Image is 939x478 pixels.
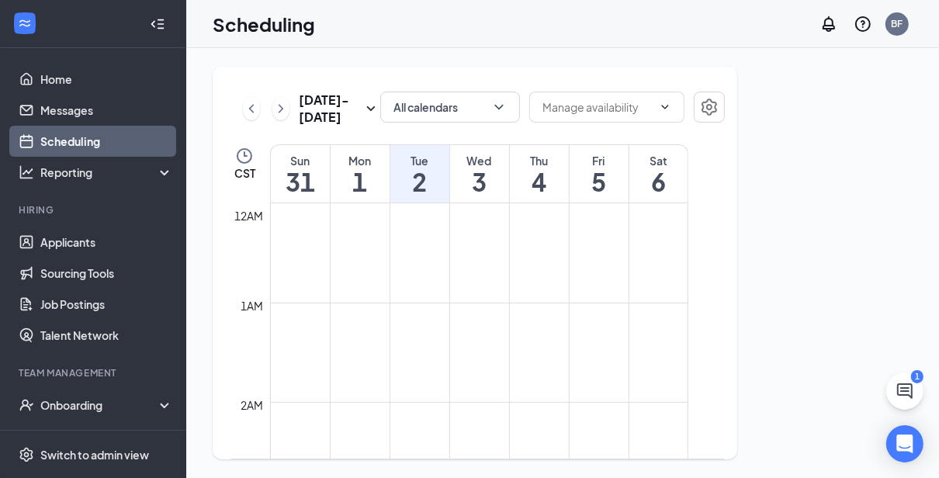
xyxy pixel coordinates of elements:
[19,366,170,379] div: Team Management
[271,168,330,195] h1: 31
[238,297,267,314] div: 1am
[570,153,629,168] div: Fri
[629,153,688,168] div: Sat
[213,11,315,37] h1: Scheduling
[629,145,688,203] a: September 6, 2025
[886,425,923,462] div: Open Intercom Messenger
[390,153,449,168] div: Tue
[234,165,255,181] span: CST
[819,15,838,33] svg: Notifications
[542,99,653,116] input: Manage availability
[892,17,903,30] div: BF
[19,165,34,180] svg: Analysis
[510,145,569,203] a: September 4, 2025
[570,168,629,195] h1: 5
[272,97,289,120] button: ChevronRight
[19,203,170,216] div: Hiring
[331,153,390,168] div: Mon
[273,99,289,118] svg: ChevronRight
[362,99,380,118] svg: SmallChevronDown
[40,126,173,157] a: Scheduling
[40,227,173,258] a: Applicants
[886,372,923,410] button: ChatActive
[331,145,390,203] a: September 1, 2025
[629,168,688,195] h1: 6
[238,397,267,414] div: 2am
[243,97,260,120] button: ChevronLeft
[450,145,509,203] a: September 3, 2025
[232,207,267,224] div: 12am
[510,153,569,168] div: Thu
[40,64,173,95] a: Home
[150,16,165,32] svg: Collapse
[235,147,254,165] svg: Clock
[271,145,330,203] a: August 31, 2025
[694,92,725,126] a: Settings
[491,99,507,115] svg: ChevronDown
[450,168,509,195] h1: 3
[40,95,173,126] a: Messages
[510,168,569,195] h1: 4
[854,15,872,33] svg: QuestionInfo
[40,320,173,351] a: Talent Network
[694,92,725,123] button: Settings
[570,145,629,203] a: September 5, 2025
[40,165,174,180] div: Reporting
[390,168,449,195] h1: 2
[331,168,390,195] h1: 1
[380,92,520,123] button: All calendarsChevronDown
[17,16,33,31] svg: WorkstreamLogo
[40,421,173,452] a: Team
[450,153,509,168] div: Wed
[911,370,923,383] div: 1
[19,397,34,413] svg: UserCheck
[390,145,449,203] a: September 2, 2025
[700,98,719,116] svg: Settings
[271,153,330,168] div: Sun
[40,258,173,289] a: Sourcing Tools
[896,382,914,400] svg: ChatActive
[244,99,259,118] svg: ChevronLeft
[299,92,362,126] h3: [DATE] - [DATE]
[19,447,34,462] svg: Settings
[40,447,149,462] div: Switch to admin view
[659,101,671,113] svg: ChevronDown
[40,397,160,413] div: Onboarding
[40,289,173,320] a: Job Postings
